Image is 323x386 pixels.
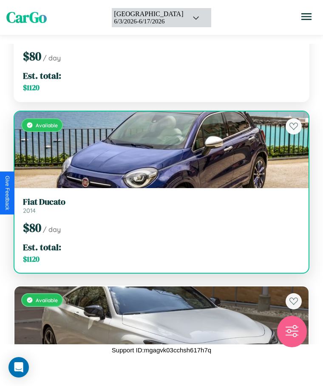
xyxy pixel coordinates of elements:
h3: Fiat Ducato [23,197,300,207]
div: Give Feedback [4,176,10,210]
span: $ 1120 [23,254,40,264]
a: Fiat Ducato2014 [23,197,300,214]
span: Est. total: [23,69,61,82]
span: / day [43,225,61,234]
span: Est. total: [23,241,61,253]
span: Available [36,122,58,129]
p: Support ID: mgagvk03cchsh617h7q [112,344,211,356]
span: $ 80 [23,220,41,236]
span: CarGo [6,7,47,28]
span: $ 1120 [23,83,40,93]
div: Open Intercom Messenger [8,357,29,377]
span: $ 80 [23,48,41,64]
span: 2014 [23,207,36,214]
span: Available [36,297,58,303]
div: 6 / 3 / 2026 - 6 / 17 / 2026 [114,18,183,25]
div: [GEOGRAPHIC_DATA] [114,10,183,18]
span: / day [43,54,61,62]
